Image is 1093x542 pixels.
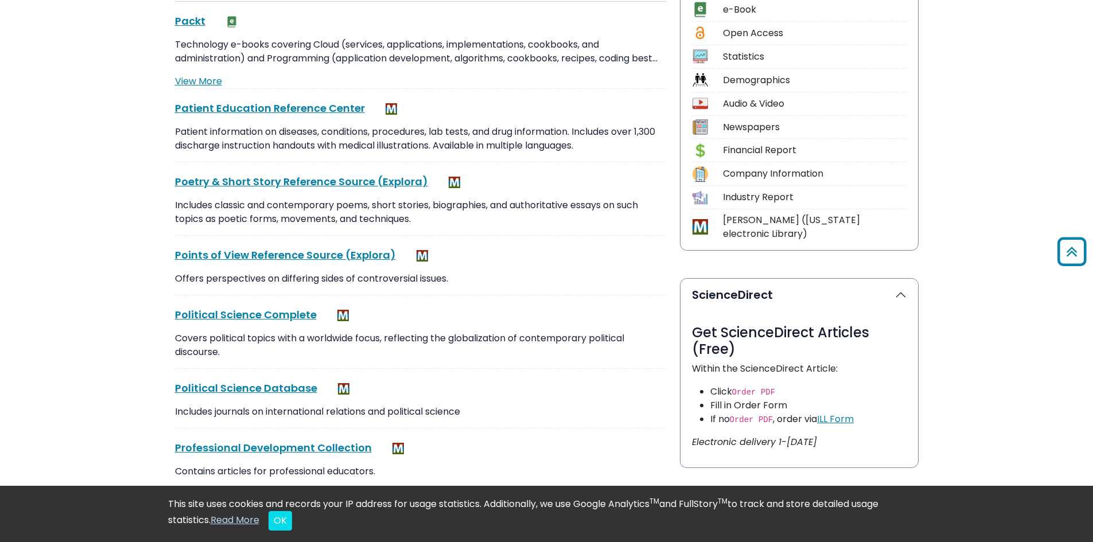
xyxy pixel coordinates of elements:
div: [PERSON_NAME] ([US_STATE] electronic Library) [723,213,907,241]
div: Financial Report [723,143,907,157]
div: Open Access [723,26,907,40]
a: Back to Top [1053,242,1090,261]
img: e-Book [226,16,238,28]
div: Demographics [723,73,907,87]
p: Includes classic and contemporary poems, short stories, biographies, and authoritative essays on ... [175,198,666,226]
p: Patient information on diseases, conditions, procedures, lab tests, and drug information. Include... [175,125,666,153]
a: Points of View Reference Source (Explora) [175,248,396,262]
a: Political Science Database [175,381,317,395]
img: MeL (Michigan electronic Library) [337,310,349,321]
a: View More [175,75,222,88]
img: Icon Financial Report [693,143,708,158]
img: MeL (Michigan electronic Library) [417,250,428,262]
div: Company Information [723,167,907,181]
a: Professional Development Collection [175,440,372,455]
img: Icon Statistics [693,49,708,64]
div: This site uses cookies and records your IP address for usage statistics. Additionally, we use Goo... [168,497,925,531]
a: Patient Education Reference Center [175,101,365,115]
img: Icon Industry Report [693,190,708,205]
a: Political Science Complete [175,307,317,322]
li: Click [710,385,907,399]
img: Icon Open Access [693,25,707,41]
img: Icon Audio & Video [693,96,708,111]
img: MeL (Michigan electronic Library) [392,443,404,454]
button: ScienceDirect [680,279,918,311]
sup: TM [649,496,659,506]
div: Statistics [723,50,907,64]
div: Newspapers [723,120,907,134]
p: Includes journals on international relations and political science [175,405,666,419]
img: Icon Demographics [693,72,708,88]
img: Icon Newspapers [693,119,708,135]
code: Order PDF [732,388,776,397]
a: ILL Form [817,412,854,426]
a: Packt [175,14,205,28]
p: Covers political topics with a worldwide focus, reflecting the globalization of contemporary poli... [175,332,666,359]
img: Icon Company Information [693,166,708,182]
i: Electronic delivery 1-[DATE] [692,435,817,449]
li: If no , order via [710,412,907,426]
a: Read More [211,513,259,527]
a: Poetry & Short Story Reference Source (Explora) [175,174,428,189]
div: Audio & Video [723,97,907,111]
p: Within the ScienceDirect Article: [692,362,907,376]
div: e-Book [723,3,907,17]
img: Icon MeL (Michigan electronic Library) [693,219,708,235]
img: Icon e-Book [693,2,708,17]
p: Technology e-books covering Cloud (services, applications, implementations, cookbooks, and admini... [175,38,666,65]
button: Close [269,511,292,531]
sup: TM [718,496,728,506]
h3: Get ScienceDirect Articles (Free) [692,325,907,358]
img: MeL (Michigan electronic Library) [386,103,397,115]
div: Industry Report [723,190,907,204]
p: Offers perspectives on differing sides of controversial issues. [175,272,666,286]
code: Order PDF [730,415,773,424]
p: Contains articles for professional educators. [175,465,666,478]
img: MeL (Michigan electronic Library) [338,383,349,395]
li: Fill in Order Form [710,399,907,412]
img: MeL (Michigan electronic Library) [449,177,460,188]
